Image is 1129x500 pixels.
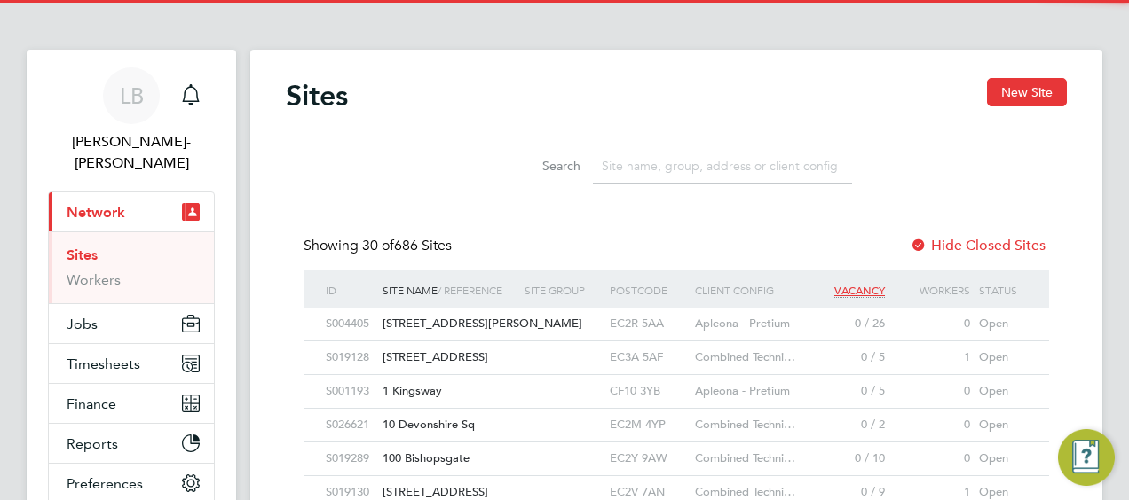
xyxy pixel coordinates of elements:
[383,316,582,331] span: [STREET_ADDRESS][PERSON_NAME]
[605,375,691,408] div: CF10 3YB
[286,78,348,113] h2: Sites
[889,442,975,475] div: 0
[804,341,889,374] div: 0 / 5
[321,341,378,374] div: S019128
[804,409,889,441] div: 0 / 2
[321,374,1031,389] a: S0011931 Kingsway CF10 3YBApleona - Pretium0 / 50Open
[378,270,520,310] div: Site Name
[49,344,214,383] button: Timesheets
[691,270,804,310] div: Client Config
[975,308,1031,340] div: Open
[438,283,502,297] span: / Reference
[67,435,118,452] span: Reports
[321,475,1031,490] a: S019130[STREET_ADDRESS] EC2V 7ANCombined Techni…0 / 91Open
[67,204,125,221] span: Network
[362,237,394,254] span: 30 of
[987,78,1067,106] button: New Site
[321,408,1031,423] a: S02662110 Devonshire Sq EC2M 4YPCombined Techni…0 / 20Open
[321,308,378,340] div: S004405
[321,270,378,310] div: ID
[67,246,98,263] a: Sites
[321,441,1031,457] a: S019289100 Bishopsgate EC2Y 9AWCombined Techni…0 / 100Open
[605,270,691,310] div: Postcode
[383,349,488,364] span: [STREET_ADDRESS]
[49,192,214,231] button: Network
[49,424,214,463] button: Reports
[48,67,215,174] a: LB[PERSON_NAME]-[PERSON_NAME]
[49,231,214,303] div: Network
[593,149,852,184] input: Site name, group, address or client config
[67,316,98,332] span: Jobs
[362,237,452,254] span: 686 Sites
[834,283,885,298] span: Vacancy
[67,475,143,492] span: Preferences
[321,442,378,475] div: S019289
[48,131,215,174] span: Lee-ann Bates
[889,375,975,408] div: 0
[975,341,1031,374] div: Open
[695,450,795,465] span: Combined Techni…
[910,237,1046,254] label: Hide Closed Sites
[975,270,1031,310] div: Status
[975,409,1031,441] div: Open
[520,270,605,310] div: Site Group
[383,417,475,432] span: 10 Devonshire Sq
[605,409,691,441] div: EC2M 4YP
[695,316,790,331] span: Apleona - Pretium
[889,270,975,310] div: Workers
[120,84,144,107] span: LB
[695,349,795,364] span: Combined Techni…
[695,484,795,499] span: Combined Techni…
[383,450,470,465] span: 100 Bishopsgate
[804,308,889,340] div: 0 / 26
[304,237,455,255] div: Showing
[67,395,116,412] span: Finance
[49,304,214,343] button: Jobs
[383,383,442,398] span: 1 Kingsway
[383,484,488,499] span: [STREET_ADDRESS]
[67,271,121,288] a: Workers
[321,375,378,408] div: S001193
[889,308,975,340] div: 0
[605,442,691,475] div: EC2Y 9AW
[321,409,378,441] div: S026621
[889,341,975,374] div: 1
[321,307,1031,322] a: S004405[STREET_ADDRESS][PERSON_NAME] EC2R 5AAApleona - Pretium0 / 260Open
[1058,429,1115,486] button: Engage Resource Center
[695,383,790,398] span: Apleona - Pretium
[804,375,889,408] div: 0 / 5
[67,355,140,372] span: Timesheets
[605,341,691,374] div: EC3A 5AF
[605,308,691,340] div: EC2R 5AA
[695,417,795,432] span: Combined Techni…
[49,384,214,423] button: Finance
[975,375,1031,408] div: Open
[975,442,1031,475] div: Open
[889,409,975,441] div: 0
[501,158,580,174] label: Search
[804,442,889,475] div: 0 / 10
[321,340,1031,355] a: S019128[STREET_ADDRESS] EC3A 5AFCombined Techni…0 / 51Open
